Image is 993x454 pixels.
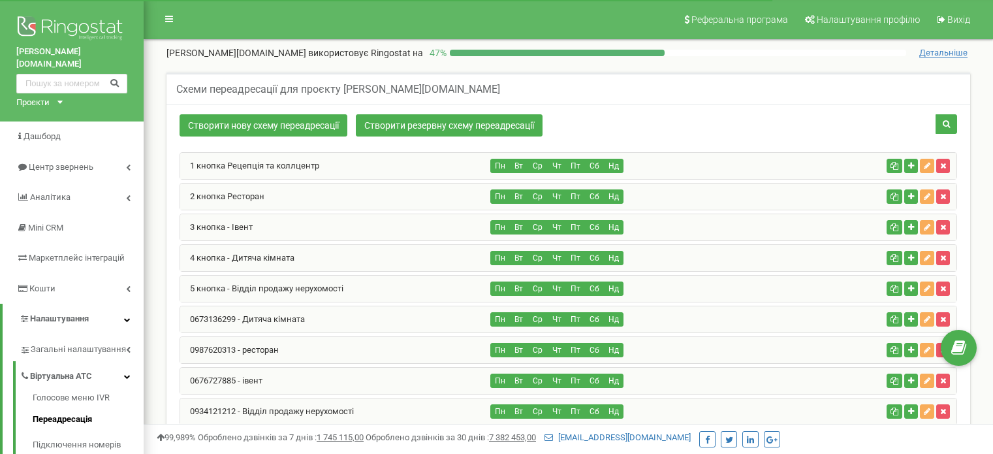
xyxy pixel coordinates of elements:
[919,48,968,58] span: Детальніше
[547,251,567,265] button: Чт
[20,334,144,361] a: Загальні налаштування
[356,114,543,137] a: Створити резервну схему переадресації
[566,404,586,419] button: Пт
[29,253,125,263] span: Маркетплейс інтеграцій
[180,191,264,201] a: 2 кнопка Ресторан
[949,380,980,412] iframe: Intercom live chat
[157,432,196,442] span: 99,989%
[509,282,529,296] button: Вт
[604,159,623,173] button: Нд
[691,14,788,25] span: Реферальна програма
[490,251,510,265] button: Пн
[585,251,605,265] button: Сб
[604,343,623,357] button: Нд
[585,159,605,173] button: Сб
[585,374,605,388] button: Сб
[180,222,253,232] a: 3 кнопка - Івент
[528,189,548,204] button: Ср
[509,220,529,235] button: Вт
[509,159,529,173] button: Вт
[33,392,144,408] a: Голосове меню IVR
[547,220,567,235] button: Чт
[490,404,510,419] button: Пн
[547,282,567,296] button: Чт
[16,74,127,93] input: Пошук за номером
[180,253,294,263] a: 4 кнопка - Дитяча кімната
[29,162,93,172] span: Центр звернень
[180,345,279,355] a: 0987620313 - ресторан
[585,220,605,235] button: Сб
[3,304,144,334] a: Налаштування
[566,159,586,173] button: Пт
[20,361,144,388] a: Віртуальна АТС
[180,161,319,170] a: 1 кнопка Рецепція та коллцентр
[490,312,510,327] button: Пн
[16,46,127,70] a: [PERSON_NAME][DOMAIN_NAME]
[566,189,586,204] button: Пт
[566,220,586,235] button: Пт
[509,189,529,204] button: Вт
[585,282,605,296] button: Сб
[585,189,605,204] button: Сб
[28,223,63,233] span: Mini CRM
[585,343,605,357] button: Сб
[544,432,691,442] a: [EMAIL_ADDRESS][DOMAIN_NAME]
[528,343,548,357] button: Ср
[604,312,623,327] button: Нд
[176,84,500,95] h5: Схеми переадресації для проєкту [PERSON_NAME][DOMAIN_NAME]
[490,343,510,357] button: Пн
[509,374,529,388] button: Вт
[198,432,364,442] span: Оброблено дзвінків за 7 днів :
[528,282,548,296] button: Ср
[528,374,548,388] button: Ср
[423,46,450,59] p: 47 %
[317,432,364,442] u: 1 745 115,00
[566,282,586,296] button: Пт
[490,159,510,173] button: Пн
[180,114,347,137] a: Створити нову схему переадресації
[566,251,586,265] button: Пт
[604,220,623,235] button: Нд
[547,343,567,357] button: Чт
[547,404,567,419] button: Чт
[16,13,127,46] img: Ringostat logo
[604,251,623,265] button: Нд
[585,312,605,327] button: Сб
[308,48,423,58] span: використовує Ringostat на
[180,314,305,324] a: 0673136299 - Дитяча кімната
[528,312,548,327] button: Ср
[585,404,605,419] button: Сб
[509,251,529,265] button: Вт
[604,282,623,296] button: Нд
[31,344,126,356] span: Загальні налаштування
[547,189,567,204] button: Чт
[490,220,510,235] button: Пн
[24,131,61,141] span: Дашборд
[490,282,510,296] button: Пн
[509,404,529,419] button: Вт
[547,159,567,173] button: Чт
[509,343,529,357] button: Вт
[604,404,623,419] button: Нд
[604,374,623,388] button: Нд
[30,192,71,202] span: Аналiтика
[528,159,548,173] button: Ср
[947,14,970,25] span: Вихід
[166,46,423,59] p: [PERSON_NAME][DOMAIN_NAME]
[604,189,623,204] button: Нд
[33,407,144,432] a: Переадресація
[547,312,567,327] button: Чт
[509,312,529,327] button: Вт
[366,432,536,442] span: Оброблено дзвінків за 30 днів :
[180,376,262,385] a: 0676727885 - івент
[528,251,548,265] button: Ср
[489,432,536,442] u: 7 382 453,00
[30,314,89,323] span: Налаштування
[180,284,343,293] a: 5 кнопка - Відділ продажу нерухомості
[528,220,548,235] button: Ср
[566,312,586,327] button: Пт
[566,374,586,388] button: Пт
[566,343,586,357] button: Пт
[528,404,548,419] button: Ср
[29,284,55,293] span: Кошти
